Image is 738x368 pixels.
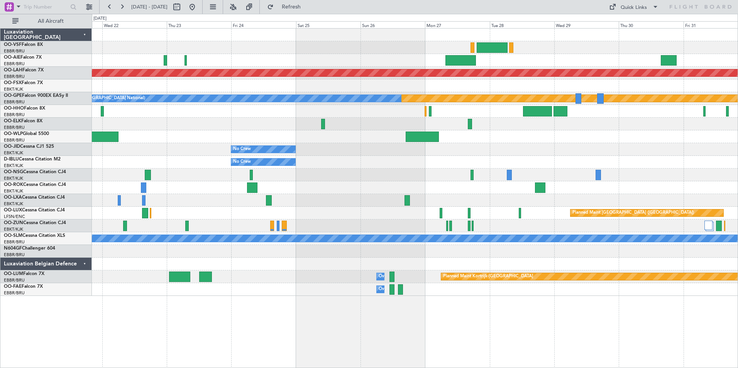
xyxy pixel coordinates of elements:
span: OO-SLM [4,233,22,238]
a: EBKT/KJK [4,86,23,92]
a: EBBR/BRU [4,252,25,258]
span: [DATE] - [DATE] [131,3,168,10]
a: OO-LXACessna Citation CJ4 [4,195,65,200]
a: OO-LAHFalcon 7X [4,68,44,73]
span: OO-LXA [4,195,22,200]
span: OO-VSF [4,42,22,47]
a: LFSN/ENC [4,214,25,219]
span: OO-ROK [4,182,23,187]
span: N604GF [4,246,22,251]
a: EBKT/KJK [4,163,23,169]
span: OO-AIE [4,55,20,60]
a: OO-SLMCessna Citation XLS [4,233,65,238]
a: OO-VSFFalcon 8X [4,42,43,47]
a: EBKT/KJK [4,150,23,156]
a: EBBR/BRU [4,48,25,54]
div: Planned Maint [GEOGRAPHIC_DATA] ([GEOGRAPHIC_DATA]) [572,207,694,219]
a: OO-LUXCessna Citation CJ4 [4,208,65,213]
span: OO-LAH [4,68,22,73]
a: N604GFChallenger 604 [4,246,55,251]
span: OO-ZUN [4,221,23,225]
a: OO-ZUNCessna Citation CJ4 [4,221,66,225]
span: OO-JID [4,144,20,149]
span: OO-LUM [4,272,23,276]
div: Planned Maint Kortrijk-[GEOGRAPHIC_DATA] [443,271,533,282]
div: Fri 24 [231,21,296,28]
div: Owner Melsbroek Air Base [379,271,431,282]
span: OO-HHO [4,106,24,111]
button: Refresh [264,1,310,13]
div: Sat 25 [296,21,361,28]
a: EBBR/BRU [4,112,25,118]
span: Refresh [275,4,308,10]
a: EBBR/BRU [4,137,25,143]
a: EBKT/KJK [4,188,23,194]
input: Trip Number [24,1,68,13]
a: OO-ELKFalcon 8X [4,119,42,123]
a: OO-ROKCessna Citation CJ4 [4,182,66,187]
div: Thu 23 [167,21,231,28]
a: OO-WLPGlobal 5500 [4,132,49,136]
a: OO-FSXFalcon 7X [4,81,43,85]
span: OO-NSG [4,170,23,174]
a: OO-LUMFalcon 7X [4,272,44,276]
span: All Aircraft [20,19,81,24]
a: OO-JIDCessna CJ1 525 [4,144,54,149]
a: EBBR/BRU [4,277,25,283]
span: OO-FSX [4,81,22,85]
a: EBBR/BRU [4,239,25,245]
a: EBBR/BRU [4,125,25,130]
button: Quick Links [605,1,662,13]
a: OO-HHOFalcon 8X [4,106,45,111]
a: EBBR/BRU [4,74,25,79]
a: OO-FAEFalcon 7X [4,284,43,289]
span: OO-GPE [4,93,22,98]
span: OO-ELK [4,119,21,123]
button: All Aircraft [8,15,84,27]
a: EBKT/KJK [4,226,23,232]
a: EBKT/KJK [4,176,23,181]
a: OO-NSGCessna Citation CJ4 [4,170,66,174]
span: OO-LUX [4,208,22,213]
a: EBBR/BRU [4,99,25,105]
div: Thu 30 [619,21,683,28]
a: D-IBLUCessna Citation M2 [4,157,61,162]
div: Sun 26 [361,21,425,28]
div: [DATE] [93,15,107,22]
a: EBBR/BRU [4,61,25,67]
a: OO-AIEFalcon 7X [4,55,42,60]
div: Mon 27 [425,21,489,28]
div: No Crew [233,156,251,168]
div: Quick Links [621,4,647,12]
a: OO-GPEFalcon 900EX EASy II [4,93,68,98]
span: OO-WLP [4,132,23,136]
div: Wed 29 [554,21,619,28]
span: OO-FAE [4,284,22,289]
div: Tue 28 [490,21,554,28]
a: EBBR/BRU [4,290,25,296]
div: No Crew [233,143,251,155]
div: Owner Melsbroek Air Base [379,284,431,295]
a: EBKT/KJK [4,201,23,207]
span: D-IBLU [4,157,19,162]
div: Wed 22 [102,21,167,28]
